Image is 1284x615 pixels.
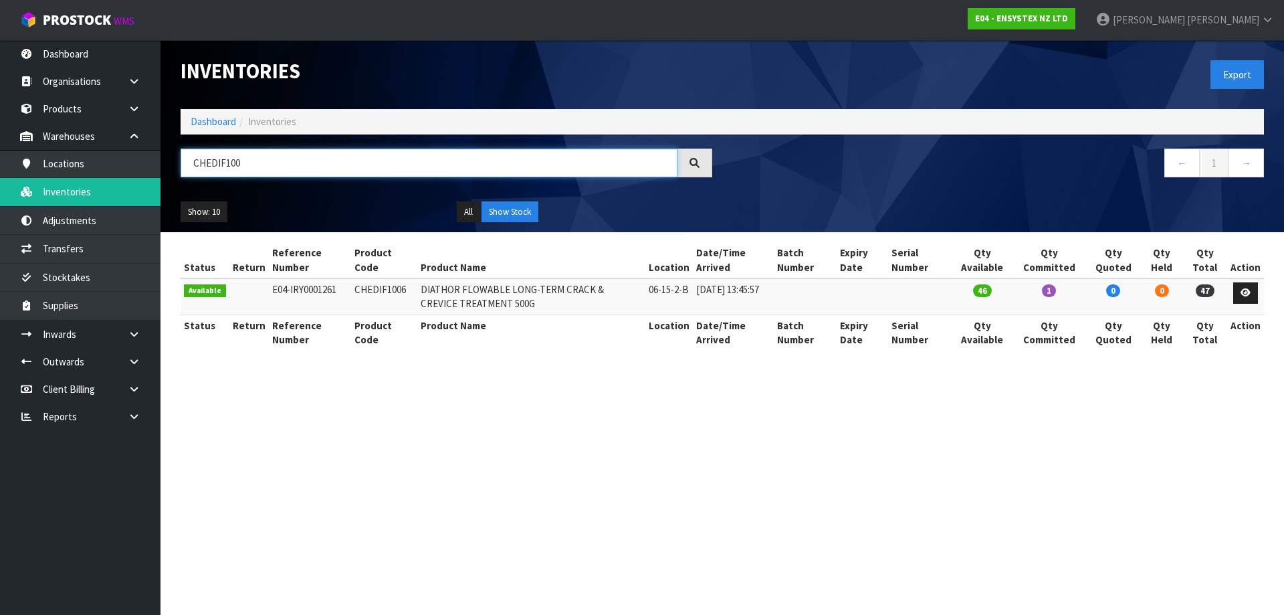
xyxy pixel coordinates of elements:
[1227,242,1264,278] th: Action
[184,284,226,298] span: Available
[888,242,951,278] th: Serial Number
[1210,60,1264,89] button: Export
[181,60,712,82] h1: Inventories
[269,278,351,315] td: E04-IRY0001261
[114,15,134,27] small: WMS
[1085,315,1142,350] th: Qty Quoted
[1141,315,1182,350] th: Qty Held
[1182,315,1227,350] th: Qty Total
[417,315,645,350] th: Product Name
[732,149,1264,181] nav: Page navigation
[181,201,227,223] button: Show: 10
[693,242,774,278] th: Date/Time Arrived
[774,242,837,278] th: Batch Number
[837,242,888,278] th: Expiry Date
[693,315,774,350] th: Date/Time Arrived
[645,278,693,315] td: 06-15-2-B
[248,115,296,128] span: Inventories
[645,242,693,278] th: Location
[968,8,1075,29] a: E04 - ENSYSTEX NZ LTD
[351,242,417,278] th: Product Code
[951,315,1013,350] th: Qty Available
[229,242,269,278] th: Return
[1013,315,1085,350] th: Qty Committed
[1155,284,1169,297] span: 0
[191,115,236,128] a: Dashboard
[1164,149,1200,177] a: ←
[1196,284,1214,297] span: 47
[269,315,351,350] th: Reference Number
[181,315,229,350] th: Status
[1085,242,1142,278] th: Qty Quoted
[351,315,417,350] th: Product Code
[417,242,645,278] th: Product Name
[417,278,645,315] td: DIATHOR FLOWABLE LONG-TERM CRACK & CREVICE TREATMENT 500G
[1227,315,1264,350] th: Action
[457,201,480,223] button: All
[181,149,677,177] input: Search inventories
[693,278,774,315] td: [DATE] 13:45:57
[1013,242,1085,278] th: Qty Committed
[951,242,1013,278] th: Qty Available
[181,242,229,278] th: Status
[1199,149,1229,177] a: 1
[1187,13,1259,26] span: [PERSON_NAME]
[774,315,837,350] th: Batch Number
[888,315,951,350] th: Serial Number
[481,201,538,223] button: Show Stock
[351,278,417,315] td: CHEDIF1006
[229,315,269,350] th: Return
[1042,284,1056,297] span: 1
[1141,242,1182,278] th: Qty Held
[1106,284,1120,297] span: 0
[1113,13,1185,26] span: [PERSON_NAME]
[1182,242,1227,278] th: Qty Total
[20,11,37,28] img: cube-alt.png
[269,242,351,278] th: Reference Number
[645,315,693,350] th: Location
[837,315,888,350] th: Expiry Date
[43,11,111,29] span: ProStock
[973,284,992,297] span: 46
[1228,149,1264,177] a: →
[975,13,1068,24] strong: E04 - ENSYSTEX NZ LTD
